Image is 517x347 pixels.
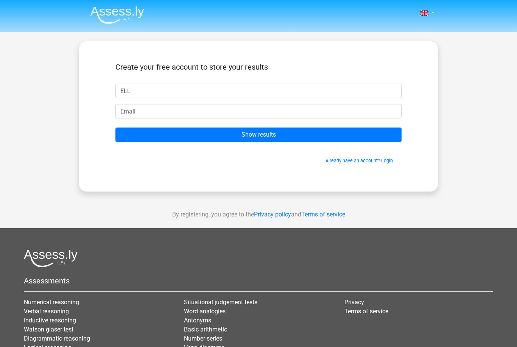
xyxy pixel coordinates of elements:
[24,299,79,306] a: Numerical reasoning
[24,308,69,315] a: Verbal reasoning
[24,317,76,324] a: Inductive reasoning
[301,211,345,218] a: Terms of service
[115,62,402,72] h5: Create your free account to store your results
[90,6,144,24] img: Assessly
[24,249,78,267] img: Assessly logo
[115,84,402,98] input: First name
[344,308,388,315] a: Terms of service
[344,299,364,306] a: Privacy
[254,211,291,218] a: Privacy policy
[115,128,402,142] input: Show results
[184,335,222,342] a: Number series
[24,335,90,342] a: Diagrammatic reasoning
[325,158,393,163] a: Already have an account? Login
[184,317,211,324] a: Antonyms
[115,104,402,118] input: Email
[184,308,226,315] a: Word analogies
[184,326,227,333] a: Basic arithmetic
[24,276,493,285] h5: Assessments
[24,326,73,333] a: Watson glaser test
[184,299,257,306] a: Situational judgement tests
